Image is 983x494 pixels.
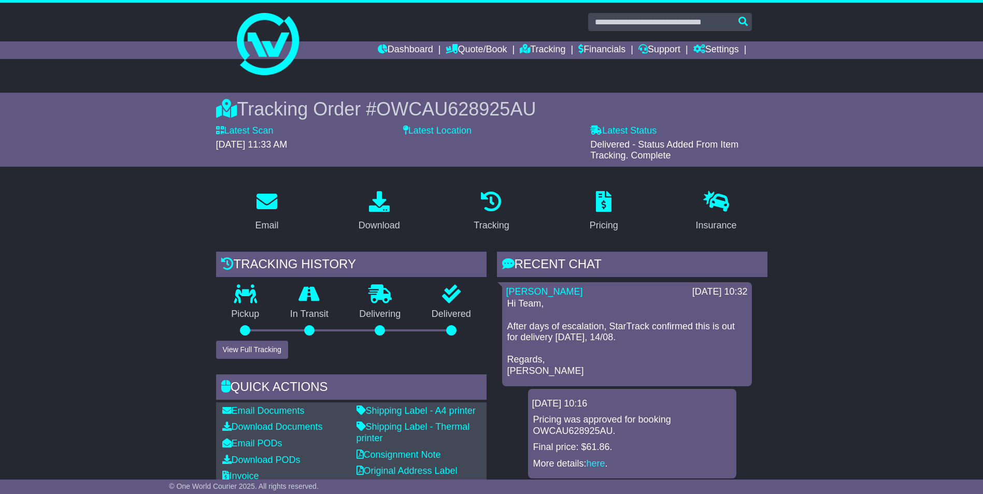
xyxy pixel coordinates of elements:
a: Shipping Label - A4 printer [357,405,476,416]
a: Download Documents [222,422,323,432]
label: Latest Location [403,125,472,137]
div: Quick Actions [216,374,487,402]
p: More details: . [533,458,731,470]
p: In Transit [275,309,344,320]
button: View Full Tracking [216,341,288,359]
a: Financials [578,41,625,59]
a: Original Address Label [357,466,458,476]
div: Insurance [696,219,737,233]
a: Download PODs [222,455,301,465]
span: Delivered - Status Added From Item Tracking. Complete [590,139,738,161]
a: Email Documents [222,405,305,416]
a: Tracking [467,187,516,236]
a: Support [638,41,680,59]
div: Email [255,219,278,233]
label: Latest Scan [216,125,274,137]
p: Pricing was approved for booking OWCAU628925AU. [533,414,731,437]
a: Pricing [583,187,625,236]
span: © One World Courier 2025. All rights reserved. [169,482,319,490]
a: Quote/Book [446,41,507,59]
span: [DATE] 11:33 AM [216,139,288,150]
a: Shipping Label - Thermal printer [357,422,470,443]
a: Dashboard [378,41,433,59]
a: Download [352,187,407,236]
a: Insurance [689,187,744,236]
div: Pricing [590,219,618,233]
p: Delivered [416,309,487,320]
div: Tracking Order # [216,98,767,120]
a: Tracking [520,41,565,59]
p: Final price: $61.86. [533,442,731,453]
div: Download [359,219,400,233]
div: Tracking [474,219,509,233]
a: here [587,458,605,469]
div: RECENT CHAT [497,252,767,280]
a: [PERSON_NAME] [506,286,583,297]
p: Hi Team, After days of escalation, StarTrack confirmed this is out for delivery [DATE], 14/08. Re... [507,298,747,376]
a: Consignment Note [357,449,441,460]
a: Invoice [222,471,259,481]
p: Delivering [344,309,417,320]
div: [DATE] 10:32 [692,286,748,298]
div: [DATE] 10:16 [532,398,732,410]
a: Email [248,187,285,236]
label: Latest Status [590,125,657,137]
a: Email PODs [222,438,282,448]
a: Settings [693,41,739,59]
p: Pickup [216,309,275,320]
div: Tracking history [216,252,487,280]
span: OWCAU628925AU [376,98,536,120]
